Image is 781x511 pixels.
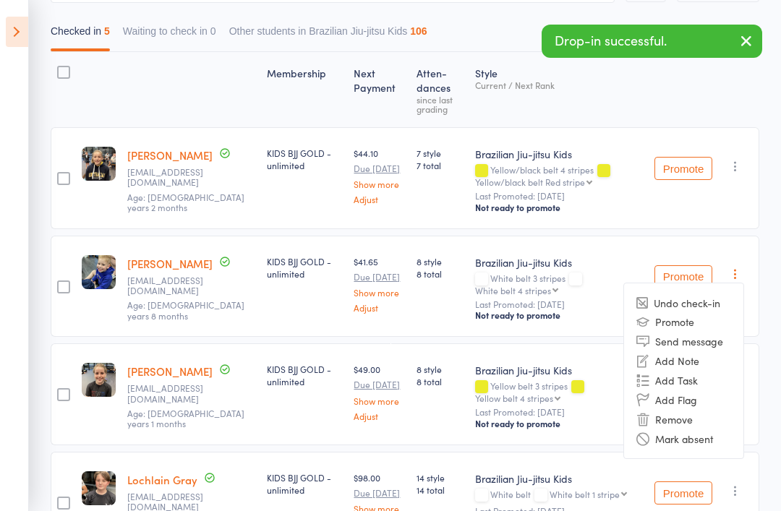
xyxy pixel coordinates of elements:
[410,25,427,37] div: 106
[469,59,649,121] div: Style
[354,363,404,420] div: $49.00
[354,272,404,282] small: Due [DATE]
[475,381,643,403] div: Yellow belt 3 stripes
[127,407,244,429] span: Age: [DEMOGRAPHIC_DATA] years 1 months
[127,472,197,487] a: Lochlain Gray
[354,411,404,421] a: Adjust
[51,18,110,51] button: Checked in5
[475,471,643,486] div: Brazilian Jiu-jitsu Kids
[123,18,216,51] button: Waiting to check in0
[417,95,464,113] div: since last grading
[82,471,116,505] img: image1747120956.png
[417,484,464,496] span: 14 total
[229,18,427,51] button: Other students in Brazilian Jiu-jitsu Kids106
[624,409,743,429] li: Remove
[704,23,752,38] div: Last name
[624,370,743,390] li: Add Task
[654,265,712,288] button: Promote
[542,25,762,58] div: Drop-in successful.
[417,255,464,267] span: 8 style
[417,147,464,159] span: 7 style
[127,364,213,379] a: [PERSON_NAME]
[354,255,404,312] div: $41.65
[348,59,410,121] div: Next Payment
[475,285,551,295] div: White belt 4 stripes
[624,351,743,370] li: Add Note
[127,167,221,188] small: Mickandjenna@live.com
[475,299,643,309] small: Last Promoted: [DATE]
[654,157,712,180] button: Promote
[475,407,643,417] small: Last Promoted: [DATE]
[210,25,216,37] div: 0
[354,147,404,204] div: $44.10
[624,293,743,312] li: Undo check-in
[354,303,404,312] a: Adjust
[411,59,469,121] div: Atten­dances
[417,159,464,171] span: 7 total
[267,471,343,496] div: KIDS BJJ GOLD - unlimited
[354,163,404,173] small: Due [DATE]
[417,267,464,280] span: 8 total
[267,255,343,280] div: KIDS BJJ GOLD - unlimited
[624,331,743,351] li: Send message
[475,202,643,213] div: Not ready to promote
[354,194,404,204] a: Adjust
[417,471,464,484] span: 14 style
[475,363,643,377] div: Brazilian Jiu-jitsu Kids
[127,147,213,163] a: [PERSON_NAME]
[475,191,643,201] small: Last Promoted: [DATE]
[417,375,464,387] span: 8 total
[475,273,643,295] div: White belt 3 stripes
[354,288,404,297] a: Show more
[261,59,349,121] div: Membership
[475,177,585,186] div: Yellow/black belt Red stripe
[127,191,244,213] span: Age: [DEMOGRAPHIC_DATA] years 2 months
[127,299,244,321] span: Age: [DEMOGRAPHIC_DATA] years 8 months
[475,393,553,403] div: Yellow belt 4 stripes
[127,256,213,271] a: [PERSON_NAME]
[475,165,643,186] div: Yellow/black belt 4 stripes
[267,363,343,387] div: KIDS BJJ GOLD - unlimited
[82,255,116,289] img: image1753773615.png
[624,312,743,331] li: Promote
[267,147,343,171] div: KIDS BJJ GOLD - unlimited
[624,390,743,409] li: Add Flag
[475,255,643,270] div: Brazilian Jiu-jitsu Kids
[668,23,701,38] label: Sort by
[354,396,404,405] a: Show more
[82,147,116,181] img: image1753773425.png
[475,147,643,161] div: Brazilian Jiu-jitsu Kids
[354,379,404,390] small: Due [DATE]
[104,25,110,37] div: 5
[354,488,404,498] small: Due [DATE]
[127,383,221,404] small: Mickandjenna@live.com
[475,418,643,429] div: Not ready to promote
[654,481,712,504] button: Promote
[417,363,464,375] span: 8 style
[475,80,643,90] div: Current / Next Rank
[127,275,221,296] small: Mickandjenna@live.com
[354,179,404,189] a: Show more
[550,489,620,499] div: White belt 1 stripe
[475,489,643,502] div: White belt
[82,363,116,397] img: image1753773401.png
[624,429,743,448] li: Mark absent
[475,309,643,321] div: Not ready to promote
